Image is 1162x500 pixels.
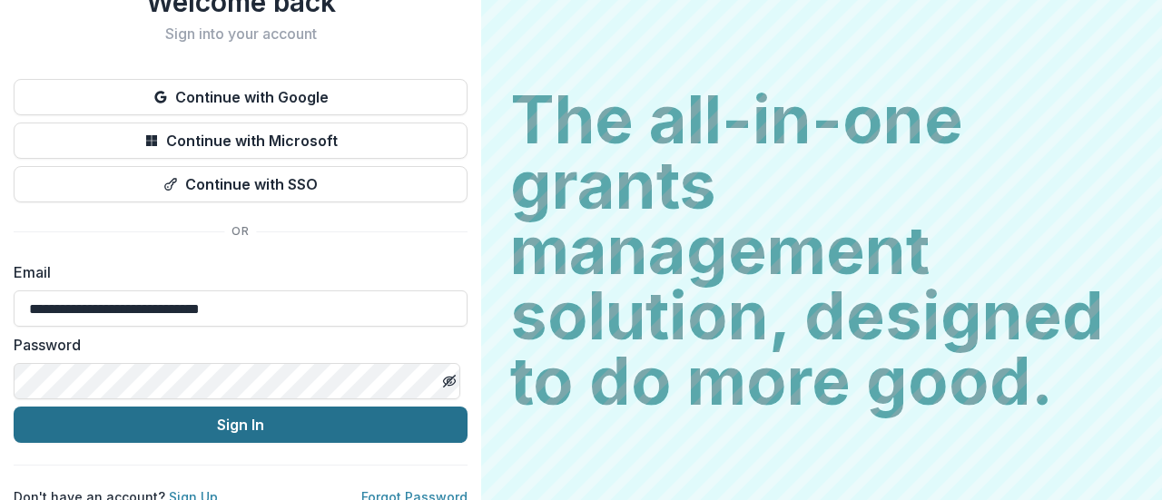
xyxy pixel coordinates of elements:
[14,261,457,283] label: Email
[14,334,457,356] label: Password
[14,123,468,159] button: Continue with Microsoft
[14,407,468,443] button: Sign In
[14,166,468,202] button: Continue with SSO
[435,367,464,396] button: Toggle password visibility
[14,79,468,115] button: Continue with Google
[14,25,468,43] h2: Sign into your account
